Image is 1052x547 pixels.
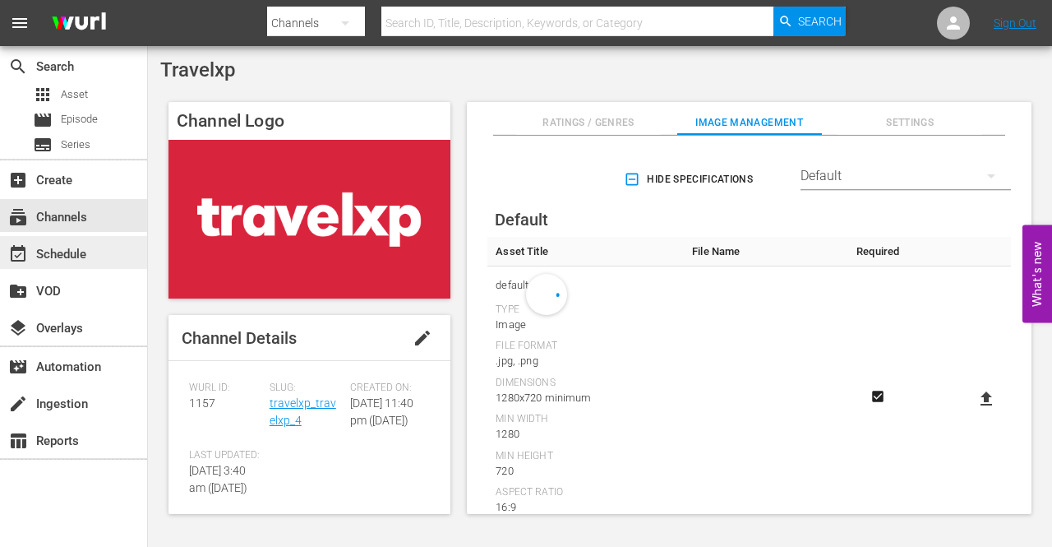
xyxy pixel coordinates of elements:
a: Sign Out [994,16,1036,30]
th: Asset Title [487,237,684,267]
div: Type [496,304,676,317]
div: Default [801,153,1011,199]
span: 1157 [189,396,215,410]
span: Created On: [350,382,422,395]
span: Asset [61,86,88,103]
span: [DATE] 11:40 pm ([DATE]) [350,396,413,427]
span: Settings [837,114,982,132]
span: Episode [61,111,98,127]
div: File Format [496,340,676,353]
span: Search [798,7,842,36]
div: Min Width [496,413,676,426]
span: Create [8,170,28,190]
span: Slug: [270,382,342,395]
span: Search [8,57,28,76]
div: 1280x720 minimum [496,390,676,406]
span: [DATE] 3:40 am ([DATE]) [189,464,247,494]
img: ans4CAIJ8jUAAAAAAAAAAAAAAAAAAAAAAAAgQb4GAAAAAAAAAAAAAAAAAAAAAAAAJMjXAAAAAAAAAAAAAAAAAAAAAAAAgAT5G... [39,4,118,43]
span: Travelxp [160,58,235,81]
button: Hide Specifications [621,156,759,202]
button: Open Feedback Widget [1022,225,1052,322]
div: .jpg, .png [496,353,676,369]
div: Image [496,317,676,333]
button: Search [773,7,846,36]
div: 720 [496,463,676,480]
span: default [496,275,676,296]
div: Aspect Ratio [496,486,676,499]
button: edit [403,318,442,358]
span: Episode [33,110,53,130]
div: Min Height [496,450,676,463]
th: File Name [684,237,848,267]
span: Series [33,135,53,155]
span: VOD [8,281,28,301]
span: Channels [8,207,28,227]
span: Ingestion [8,394,28,414]
span: Ratings / Genres [516,114,661,132]
span: menu [10,13,30,33]
img: Travelxp [168,140,450,299]
span: Automation [8,357,28,377]
div: Dimensions [496,377,676,390]
span: Hide Specifications [627,171,753,188]
span: Default [495,210,548,229]
span: Asset [33,85,53,104]
span: Reports [8,431,28,451]
span: Wurl ID: [189,382,261,395]
a: travelxp_travelxp_4 [270,396,336,427]
span: Last Updated: [189,449,261,462]
span: Channel Details [182,328,297,348]
div: 16:9 [496,499,676,516]
span: Image Management [677,114,822,132]
span: edit [413,328,432,348]
span: Series [61,137,90,153]
span: Schedule [8,244,28,264]
span: Overlays [8,318,28,338]
h4: Channel Logo [168,102,450,140]
div: 1280 [496,426,676,443]
th: Required [848,237,907,267]
svg: Required [868,389,888,404]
